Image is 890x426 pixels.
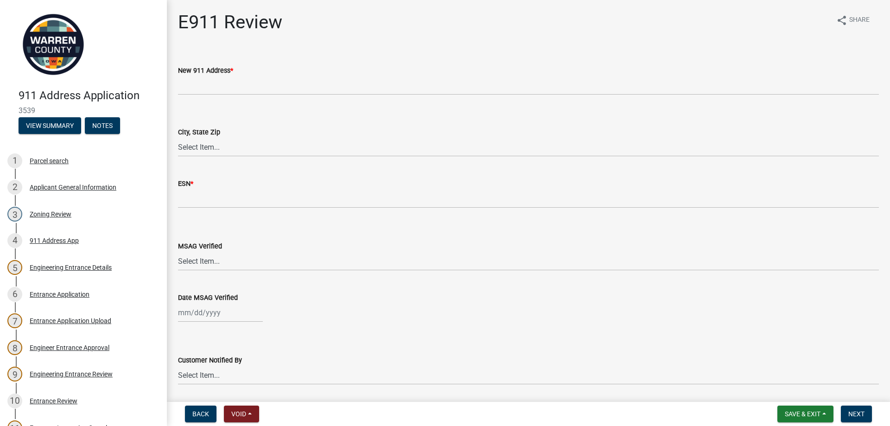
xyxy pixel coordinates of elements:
[7,394,22,408] div: 10
[30,291,89,298] div: Entrance Application
[7,260,22,275] div: 5
[841,406,872,422] button: Next
[19,122,81,130] wm-modal-confirm: Summary
[30,184,116,191] div: Applicant General Information
[19,89,159,102] h4: 911 Address Application
[848,410,865,418] span: Next
[19,117,81,134] button: View Summary
[30,237,79,244] div: 911 Address App
[785,410,820,418] span: Save & Exit
[231,410,246,418] span: Void
[836,15,847,26] i: share
[7,207,22,222] div: 3
[7,180,22,195] div: 2
[30,158,69,164] div: Parcel search
[185,406,216,422] button: Back
[85,117,120,134] button: Notes
[777,406,833,422] button: Save & Exit
[7,233,22,248] div: 4
[7,287,22,302] div: 6
[849,15,870,26] span: Share
[192,410,209,418] span: Back
[178,68,233,74] label: New 911 Address
[7,340,22,355] div: 8
[7,153,22,168] div: 1
[178,243,222,250] label: MSAG Verified
[829,11,877,29] button: shareShare
[7,367,22,381] div: 9
[224,406,259,422] button: Void
[178,11,282,33] h1: E911 Review
[178,357,242,364] label: Customer Notified By
[19,106,148,115] span: 3539
[178,295,238,301] label: Date MSAG Verified
[7,313,22,328] div: 7
[30,398,77,404] div: Entrance Review
[30,264,112,271] div: Engineering Entrance Details
[19,10,88,79] img: Warren County, Iowa
[178,129,220,136] label: City, State Zip
[30,371,113,377] div: Engineering Entrance Review
[178,181,193,187] label: ESN
[85,122,120,130] wm-modal-confirm: Notes
[30,344,109,351] div: Engineer Entrance Approval
[178,303,263,322] input: mm/dd/yyyy
[30,318,111,324] div: Entrance Application Upload
[30,211,71,217] div: Zoning Review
